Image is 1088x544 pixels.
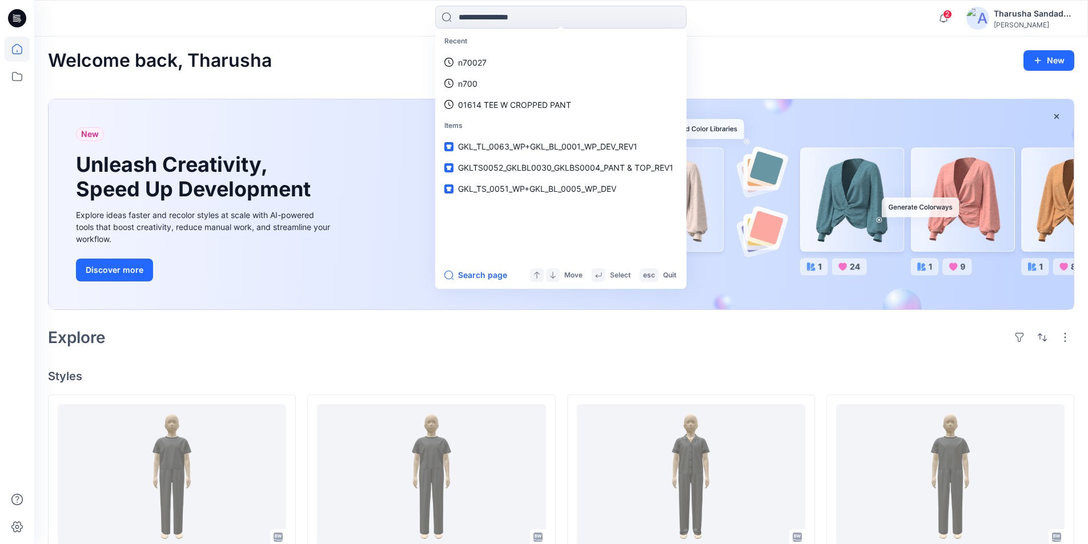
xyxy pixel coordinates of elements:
[564,269,583,281] p: Move
[994,21,1074,29] div: [PERSON_NAME]
[48,369,1074,383] h4: Styles
[437,52,684,73] a: n70027
[458,57,487,68] p: n70027
[76,152,316,202] h1: Unleash Creativity, Speed Up Development
[458,184,616,194] span: GKL_TS_0051_WP+GKL_BL_0005_WP_DEV
[994,7,1074,21] div: Tharusha Sandadeepa
[76,259,333,281] a: Discover more
[81,127,99,141] span: New
[437,178,684,199] a: GKL_TS_0051_WP+GKL_BL_0005_WP_DEV
[48,328,106,346] h2: Explore
[643,269,655,281] p: esc
[48,50,272,71] h2: Welcome back, Tharusha
[663,269,676,281] p: Quit
[610,269,631,281] p: Select
[437,73,684,94] a: n700
[444,268,507,282] button: Search page
[458,99,571,111] p: 01614 TEE W CROPPED PANT
[437,31,684,52] p: Recent
[76,209,333,245] div: Explore ideas faster and recolor styles at scale with AI-powered tools that boost creativity, red...
[437,94,684,115] a: 01614 TEE W CROPPED PANT
[943,10,952,19] span: 2
[437,136,684,157] a: GKL_TL_0063_WP+GKL_BL_0001_WP_DEV_REV1
[458,78,477,90] p: n700
[437,115,684,136] p: Items
[458,142,637,151] span: GKL_TL_0063_WP+GKL_BL_0001_WP_DEV_REV1
[966,7,989,30] img: avatar
[1023,50,1074,71] button: New
[437,157,684,178] a: GKLTS0052_GKLBL0030_GKLBS0004_PANT & TOP_REV1
[458,163,673,172] span: GKLTS0052_GKLBL0030_GKLBS0004_PANT & TOP_REV1
[76,259,153,281] button: Discover more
